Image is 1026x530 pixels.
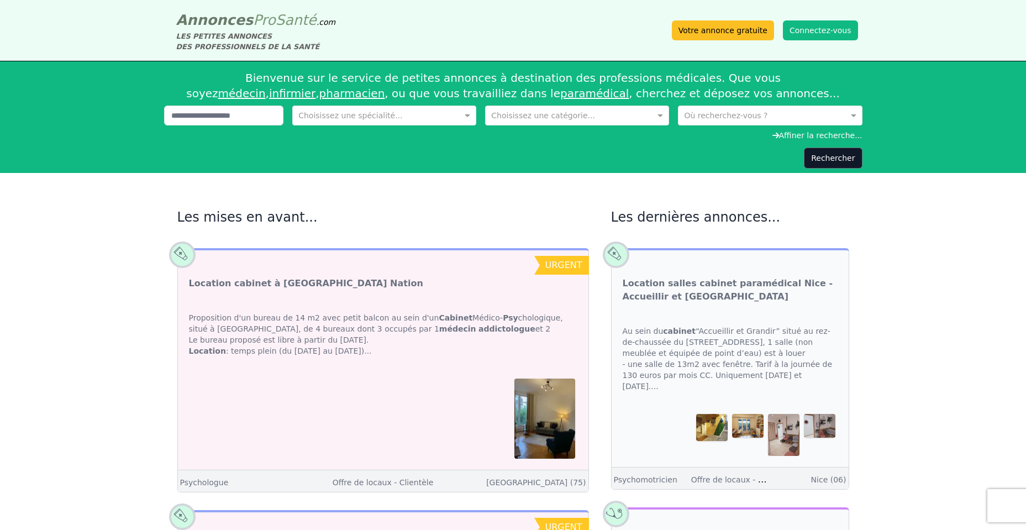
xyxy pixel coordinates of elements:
[276,12,317,28] span: Santé
[269,87,315,100] a: infirmier
[614,475,677,484] a: Psychomotricien
[176,12,254,28] span: Annonces
[623,277,838,303] a: Location salles cabinet paramédical Nice - Accueillir et [GEOGRAPHIC_DATA]
[478,324,535,333] strong: addictologue
[164,130,862,141] div: Affiner la recherche...
[333,478,434,487] a: Offre de locaux - Clientèle
[180,478,229,487] a: Psychologue
[189,277,423,290] a: Location cabinet à [GEOGRAPHIC_DATA] Nation
[768,414,799,455] img: Location salles cabinet paramédical Nice - Accueillir et Grandir
[732,414,764,438] img: Location salles cabinet paramédical Nice - Accueillir et Grandir
[177,208,589,226] h2: Les mises en avant...
[486,478,586,487] a: [GEOGRAPHIC_DATA] (75)
[503,313,518,322] strong: Psy
[439,324,476,333] strong: médecin
[164,66,862,106] div: Bienvenue sur le service de petites annonces à destination des professions médicales. Que vous so...
[176,12,336,28] a: AnnoncesProSanté.com
[811,475,846,484] a: Nice (06)
[611,208,849,226] h2: Les dernières annonces...
[218,87,266,100] a: médecin
[783,20,858,40] button: Connectez-vous
[804,148,862,169] button: Rechercher
[545,260,582,270] span: urgent
[253,12,276,28] span: Pro
[672,20,774,40] a: Votre annonce gratuite
[514,379,575,459] img: Location cabinet à Paris Nation
[663,327,696,335] strong: cabinet
[189,347,226,355] strong: Location
[319,87,385,100] a: pharmacien
[439,313,472,322] strong: Cabinet
[691,474,792,485] a: Offre de locaux - Clientèle
[696,414,728,441] img: Location salles cabinet paramédical Nice - Accueillir et Grandir
[178,301,588,368] div: Proposition d'un bureau de 14 m2 avec petit balcon au sein d'un Médico- chologique, situé à [GEOG...
[804,414,835,438] img: Location salles cabinet paramédical Nice - Accueillir et Grandir
[612,314,849,403] div: Au sein du “Accueillir et Grandir” situé au rez-de-chaussée du [STREET_ADDRESS], 1 salle (non meu...
[176,31,336,52] div: LES PETITES ANNONCES DES PROFESSIONNELS DE LA SANTÉ
[317,18,335,27] span: .com
[560,87,629,100] a: paramédical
